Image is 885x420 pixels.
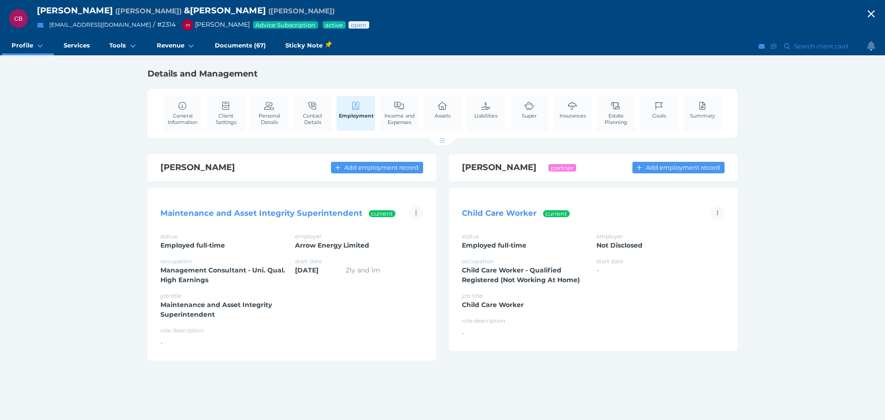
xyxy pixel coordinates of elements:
[462,292,483,299] span: job title
[462,317,505,324] span: role description
[346,266,380,274] span: 21y and 1m
[342,164,423,171] span: Add employment record
[147,68,737,79] h1: Details and Management
[160,258,192,265] span: occupation
[792,42,852,50] span: Search client card
[115,6,182,15] span: Preferred name
[596,233,623,240] span: employer
[596,266,599,274] span: -
[519,96,539,124] a: Super
[690,112,715,119] span: Summary
[371,210,394,217] span: current
[596,241,643,249] span: Not Disclosed
[295,258,322,265] span: start date
[64,41,90,49] span: Services
[293,96,332,130] a: Contact Details
[165,112,200,125] span: General Information
[757,41,767,52] button: Email
[688,96,717,124] a: Summary
[182,19,193,30] div: Jonathon Martino
[160,162,318,173] h1: [PERSON_NAME]
[599,112,633,125] span: Estate Planning
[160,338,423,348] p: -
[462,258,494,265] span: occupation
[49,21,151,28] a: [EMAIL_ADDRESS][DOMAIN_NAME]
[350,21,367,29] span: Advice status: Review not yet booked in
[295,112,330,125] span: Contact Details
[545,210,568,217] span: current
[295,241,369,249] span: Arrow Energy Limited
[215,41,266,49] span: Documents (67)
[163,96,202,130] a: General Information
[644,164,724,171] span: Add employment record
[160,241,225,249] span: Employed full-time
[632,162,725,173] button: Add employment record
[206,96,245,130] a: Client Settings
[14,15,23,22] span: CB
[252,112,286,125] span: Personal Details
[255,21,316,29] span: Advice Subscription
[157,41,184,49] span: Revenue
[550,164,574,172] span: partner
[462,328,725,338] p: -
[650,96,668,124] a: Goals
[205,37,276,55] a: Documents (67)
[474,112,497,119] span: Liabilities
[295,233,322,240] span: employer
[37,5,113,16] span: [PERSON_NAME]
[160,233,177,240] span: status
[780,41,853,52] button: Search client card
[560,112,586,119] span: Insurances
[432,96,453,124] a: Assets
[147,37,205,55] a: Revenue
[109,41,126,49] span: Tools
[184,5,266,16] span: & [PERSON_NAME]
[462,233,479,240] span: status
[177,20,250,29] span: [PERSON_NAME]
[160,266,285,284] span: Management Consultant - Uni. Qual. High Earnings
[522,112,537,119] span: Super
[285,41,331,50] span: Sticky Note
[250,96,289,130] a: Personal Details
[160,301,272,319] span: Maintenance and Asset Integrity Superintendent
[557,96,588,124] a: Insurances
[380,96,419,130] a: Income and Expenses
[336,96,375,131] a: Employment
[295,266,319,274] span: [DATE]
[324,21,344,29] span: Service package status: Active service agreement in place
[596,258,623,265] span: start date
[12,41,33,49] span: Profile
[769,41,779,52] button: SMS
[652,112,666,119] span: Goals
[160,327,204,334] span: role description
[382,112,416,125] span: Income and Expenses
[160,292,181,299] span: job title
[472,96,500,124] a: Liabilities
[596,96,635,130] a: Estate Planning
[462,208,570,218] span: Child Care Worker
[462,162,619,173] h1: [PERSON_NAME]
[268,6,335,15] span: Preferred name
[185,23,190,27] span: JM
[35,19,46,31] button: Email
[209,112,243,125] span: Client Settings
[9,9,28,28] div: Cameron Barrett
[462,301,524,309] span: Child Care Worker
[54,37,100,55] a: Services
[435,112,450,119] span: Assets
[462,266,580,284] span: Child Care Worker - Qualified Registered (Not Working At Home)
[462,241,526,249] span: Employed full-time
[339,112,373,119] span: Employment
[331,162,423,173] button: Add employment record
[160,208,395,218] span: Maintenance and Asset Integrity Superintendent
[153,20,176,29] span: / # 2314
[2,37,54,55] a: Profile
